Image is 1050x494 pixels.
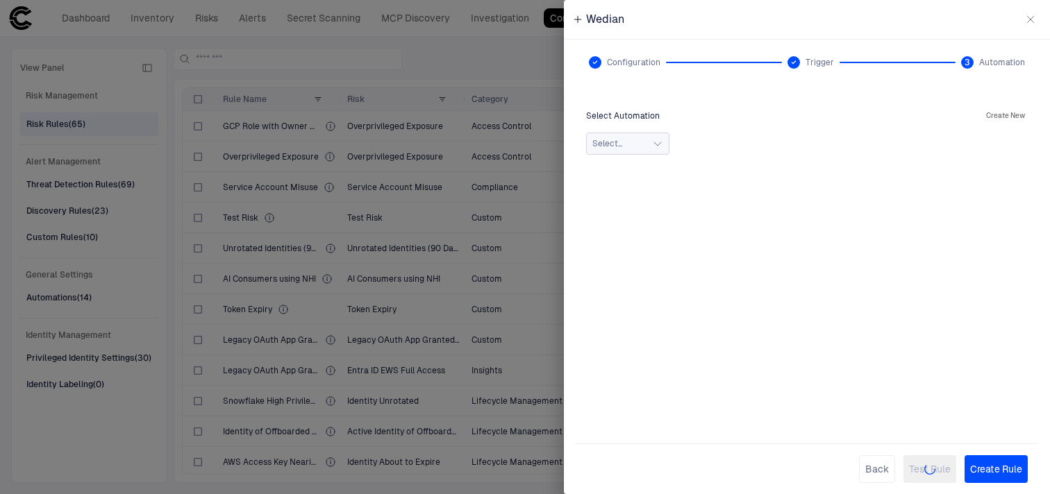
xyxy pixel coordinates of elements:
button: Select... [586,133,669,155]
span: Select Automation [586,110,660,121]
span: 3 [965,57,970,68]
span: Wedian [586,12,624,26]
button: Create New [983,108,1028,124]
button: Back [859,455,895,483]
span: Configuration [607,57,660,68]
span: Automation [979,57,1025,68]
button: Create Rule [965,455,1028,483]
span: Trigger [806,57,834,68]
